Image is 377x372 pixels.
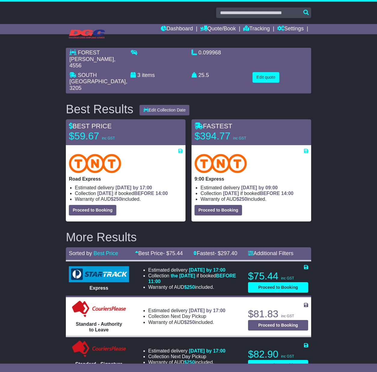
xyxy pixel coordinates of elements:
button: Proceed to Booking [248,360,308,370]
button: Edit Collection Date [139,105,190,115]
p: $59.67 [69,130,144,142]
p: $82.90 [248,348,308,360]
span: 250 [113,197,121,202]
button: Proceed to Booking [248,282,308,293]
li: Warranty of AUD included. [148,319,225,325]
span: the [DATE] [171,273,195,278]
span: 14:00 [281,191,293,196]
li: Collection [148,313,225,319]
span: FOREST [PERSON_NAME] [69,50,114,62]
span: [DATE] by 17:00 [189,267,225,273]
img: StarTrack: Express [69,266,129,282]
span: $ [111,197,121,202]
span: $ [184,360,195,365]
span: 297.40 [221,250,237,256]
p: Road Express [69,176,182,182]
li: Collection [75,191,182,196]
span: if booked [148,273,236,284]
span: [DATE] by 17:00 [189,348,225,353]
button: Proceed to Booking [195,205,242,215]
span: 75.44 [169,250,183,256]
p: $394.77 [195,130,270,142]
span: [DATE] by 09:00 [241,185,278,190]
span: Standard - Authority to Leave [76,322,122,332]
span: BEFORE [260,191,280,196]
span: 11:00 [148,279,161,284]
span: , 3205 [69,78,127,91]
span: 250 [187,320,195,325]
p: 9:00 Express [195,176,308,182]
span: Sorted by [69,250,92,256]
img: TNT Domestic: Road Express [69,154,121,173]
span: [DATE] [223,191,239,196]
p: $75.44 [248,270,308,282]
img: TNT Domestic: 9:00 Express [195,154,247,173]
span: BEFORE [134,191,154,196]
span: [DATE] by 17:00 [189,308,225,313]
button: Proceed to Booking [69,205,116,215]
span: inc GST [281,354,294,358]
span: 0.099968 [198,50,221,56]
li: Warranty of AUD included. [148,359,225,365]
li: Collection [148,273,241,284]
span: Next Day Pickup [171,314,206,319]
span: 14:00 [155,191,168,196]
a: Best Price [93,250,118,256]
a: Fastest- $297.40 [193,250,237,256]
li: Estimated delivery [148,267,241,273]
a: Tracking [243,24,270,34]
span: $ [236,197,247,202]
span: BEST PRICE [69,122,112,130]
button: Edit quote [253,72,279,83]
span: inc GST [102,136,115,140]
span: [DATE] by 17:00 [115,185,152,190]
span: Express [90,285,108,291]
span: 3 [137,72,140,78]
div: Best Results [63,102,136,116]
li: Collection [201,191,308,196]
a: Best Price- $75.44 [135,250,183,256]
span: [DATE] [97,191,113,196]
span: - $ [163,250,183,256]
span: inc GST [281,314,294,318]
span: BEFORE [216,273,236,278]
li: Warranty of AUD included. [148,284,241,290]
li: Estimated delivery [201,185,308,191]
a: Settings [277,24,304,34]
li: Warranty of AUD included. [201,196,308,202]
li: Estimated delivery [148,308,225,313]
span: items [142,72,155,78]
span: 25.5 [198,72,209,78]
button: Proceed to Booking [248,320,308,331]
span: 250 [187,360,195,365]
span: if booked [223,191,293,196]
span: Next Day Pickup [171,354,206,359]
a: Dashboard [161,24,193,34]
a: Quote/Book [200,24,236,34]
span: $ [184,285,195,290]
li: Estimated delivery [75,185,182,191]
li: Collection [148,354,225,359]
p: $81.83 [248,308,308,320]
li: Warranty of AUD included. [75,196,182,202]
span: inc GST [281,276,294,280]
span: 250 [187,285,195,290]
span: SOUTH [GEOGRAPHIC_DATA] [69,72,126,85]
span: , 4556 [69,56,115,69]
span: FASTEST [195,122,232,130]
span: inc GST [233,136,246,140]
img: Couriers Please: Standard - Signature Required [71,340,127,358]
span: if booked [97,191,168,196]
span: $ [184,320,195,325]
span: - $ [214,250,237,256]
h2: More Results [66,230,311,244]
img: Couriers Please: Standard - Authority to Leave [71,300,127,318]
li: Estimated delivery [148,348,225,354]
span: 250 [239,197,247,202]
a: Additional Filters [248,250,293,256]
